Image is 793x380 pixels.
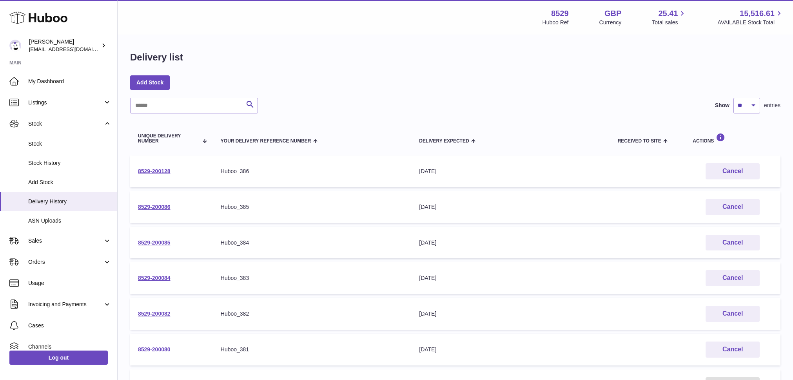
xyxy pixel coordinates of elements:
[138,168,171,174] a: 8529-200128
[618,139,661,144] span: Received to Site
[28,301,103,308] span: Invoicing and Payments
[693,133,773,144] div: Actions
[130,75,170,90] a: Add Stock
[717,19,784,26] span: AVAILABLE Stock Total
[706,163,760,179] button: Cancel
[599,19,622,26] div: Currency
[764,102,780,109] span: entries
[706,342,760,358] button: Cancel
[9,351,108,365] a: Log out
[706,235,760,251] button: Cancel
[221,168,403,175] div: Huboo_386
[419,203,602,211] div: [DATE]
[652,8,687,26] a: 25.41 Total sales
[138,204,171,210] a: 8529-200086
[419,168,602,175] div: [DATE]
[28,78,111,85] span: My Dashboard
[29,46,115,52] span: [EMAIL_ADDRESS][DOMAIN_NAME]
[28,343,111,351] span: Channels
[658,8,678,19] span: 25.41
[221,139,311,144] span: Your Delivery Reference Number
[28,120,103,128] span: Stock
[28,159,111,167] span: Stock History
[28,198,111,205] span: Delivery History
[28,237,103,245] span: Sales
[604,8,621,19] strong: GBP
[706,199,760,215] button: Cancel
[419,274,602,282] div: [DATE]
[138,239,171,246] a: 8529-200085
[29,38,100,53] div: [PERSON_NAME]
[419,139,469,144] span: Delivery Expected
[221,239,403,247] div: Huboo_384
[221,310,403,318] div: Huboo_382
[221,346,403,353] div: Huboo_381
[221,274,403,282] div: Huboo_383
[28,280,111,287] span: Usage
[706,306,760,322] button: Cancel
[28,322,111,329] span: Cases
[28,179,111,186] span: Add Stock
[28,99,103,106] span: Listings
[138,346,171,353] a: 8529-200080
[28,258,103,266] span: Orders
[740,8,775,19] span: 15,516.61
[28,217,111,225] span: ASN Uploads
[138,275,171,281] a: 8529-200084
[28,140,111,148] span: Stock
[652,19,687,26] span: Total sales
[138,133,198,144] span: Unique Delivery Number
[9,40,21,51] img: admin@redgrass.ch
[419,239,602,247] div: [DATE]
[551,8,569,19] strong: 8529
[130,51,183,64] h1: Delivery list
[138,311,171,317] a: 8529-200082
[717,8,784,26] a: 15,516.61 AVAILABLE Stock Total
[706,270,760,286] button: Cancel
[419,346,602,353] div: [DATE]
[419,310,602,318] div: [DATE]
[715,102,729,109] label: Show
[543,19,569,26] div: Huboo Ref
[221,203,403,211] div: Huboo_385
